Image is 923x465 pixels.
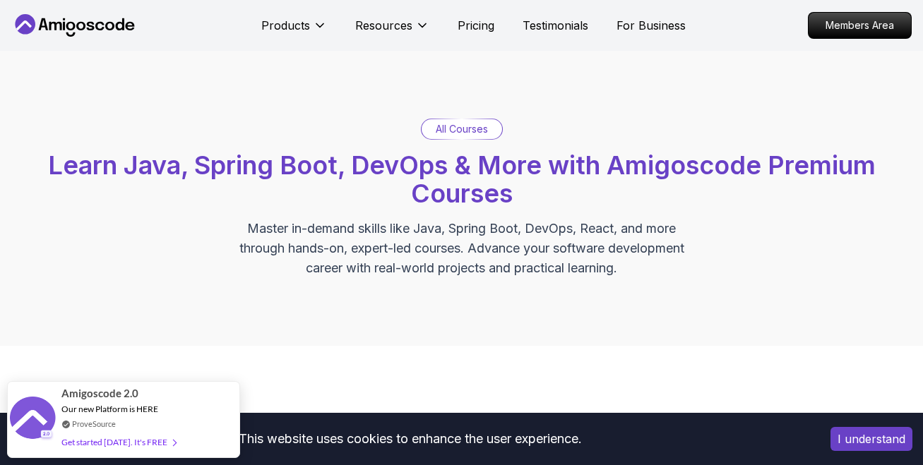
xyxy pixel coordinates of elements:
button: Resources [355,17,429,45]
a: For Business [617,17,686,34]
p: All Courses [436,122,488,136]
p: Resources [355,17,412,34]
a: ProveSource [72,419,116,428]
img: provesource social proof notification image [10,397,56,442]
p: Members Area [809,13,911,38]
span: Amigoscode 2.0 [61,385,138,401]
a: Pricing [458,17,494,34]
button: Accept cookies [830,427,912,451]
span: Our new Platform is HERE [61,404,158,414]
a: Testimonials [523,17,588,34]
p: Products [261,17,310,34]
button: Products [261,17,327,45]
div: This website uses cookies to enhance the user experience. [11,423,809,454]
div: Get started [DATE]. It's FREE [61,434,176,450]
p: Master in-demand skills like Java, Spring Boot, DevOps, React, and more through hands-on, expert-... [225,219,699,278]
a: Members Area [808,12,912,39]
span: Learn Java, Spring Boot, DevOps & More with Amigoscode Premium Courses [48,150,876,209]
